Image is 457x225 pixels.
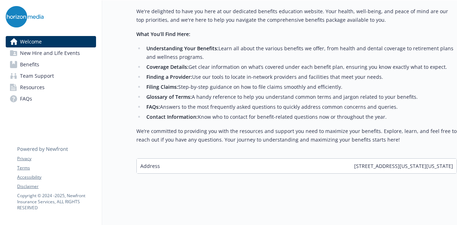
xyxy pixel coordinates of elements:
p: We're delighted to have you here at our dedicated benefits education website. Your health, well-b... [136,7,457,24]
span: [STREET_ADDRESS][US_STATE][US_STATE] [354,162,453,170]
p: We’re committed to providing you with the resources and support you need to maximize your benefit... [136,127,457,144]
a: Welcome [6,36,96,47]
strong: Filing Claims: [146,83,178,90]
a: Team Support [6,70,96,82]
li: Step-by-step guidance on how to file claims smoothly and efficiently. [144,83,457,91]
li: A handy reference to help you understand common terms and jargon related to your benefits. [144,93,457,101]
a: Accessibility [17,174,96,180]
span: Benefits [20,59,39,70]
strong: Coverage Details: [146,63,189,70]
a: Disclaimer [17,183,96,190]
span: FAQs [20,93,32,104]
span: Address [140,162,160,170]
a: Resources [6,82,96,93]
li: Use our tools to locate in-network providers and facilities that meet your needs. [144,73,457,81]
strong: FAQs: [146,103,160,110]
strong: Glossary of Terms: [146,93,192,100]
span: Team Support [20,70,54,82]
p: Copyright © 2024 - 2025 , Newfront Insurance Services, ALL RIGHTS RESERVED [17,193,96,211]
strong: Finding a Provider: [146,73,192,80]
li: Get clear information on what’s covered under each benefit plan, ensuring you know exactly what t... [144,63,457,71]
strong: Contact Information: [146,113,198,120]
li: Answers to the most frequently asked questions to quickly address common concerns and queries. [144,103,457,111]
a: Privacy [17,155,96,162]
a: New Hire and Life Events [6,47,96,59]
a: Benefits [6,59,96,70]
span: Resources [20,82,45,93]
li: Know who to contact for benefit-related questions now or throughout the year. [144,113,457,121]
a: FAQs [6,93,96,104]
a: Terms [17,165,96,171]
span: Welcome [20,36,42,47]
li: Learn all about the various benefits we offer, from health and dental coverage to retirement plan... [144,44,457,61]
strong: Understanding Your Benefits: [146,45,219,52]
strong: What You’ll Find Here: [136,31,190,37]
span: New Hire and Life Events [20,47,80,59]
